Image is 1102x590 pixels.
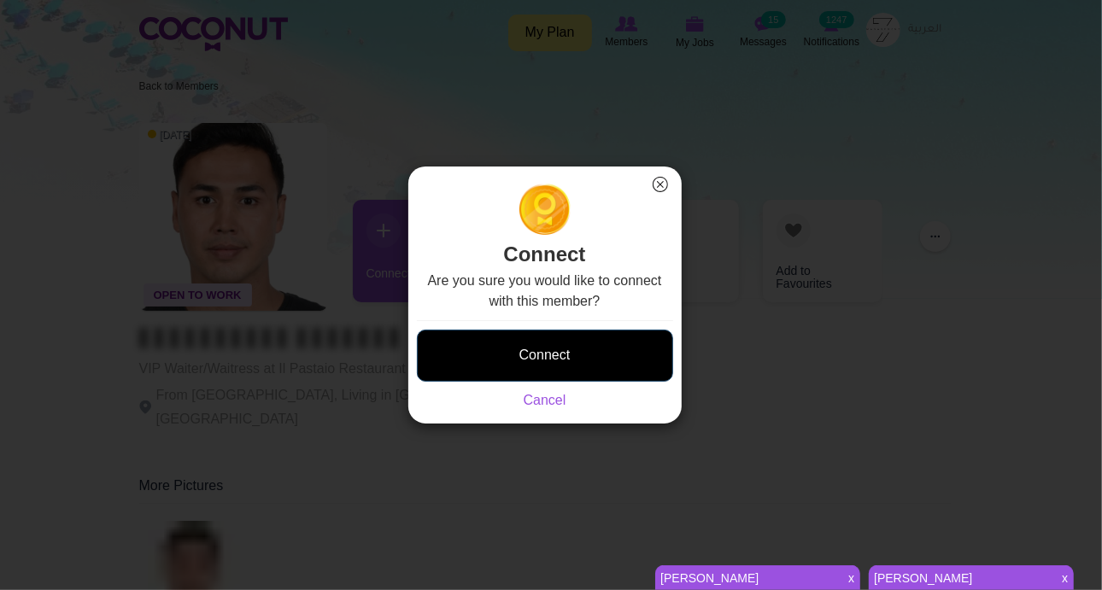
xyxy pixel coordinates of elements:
[655,566,838,590] a: [PERSON_NAME]
[417,271,673,411] div: Are you sure you would like to connect with this member?
[1056,566,1074,590] span: x
[869,566,1052,590] a: [PERSON_NAME]
[524,393,566,407] a: Cancel
[842,566,860,590] span: x
[417,330,673,382] button: Connect
[417,184,673,270] h2: Connect
[649,173,671,196] button: Close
